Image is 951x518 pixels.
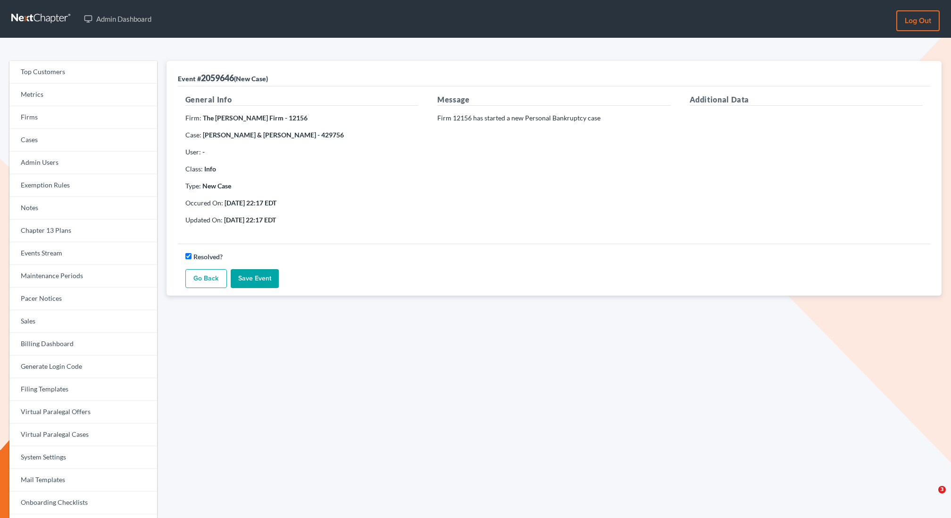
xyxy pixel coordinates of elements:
[202,148,205,156] strong: -
[203,131,344,139] strong: [PERSON_NAME] & [PERSON_NAME] - 429756
[234,75,268,83] span: (New Case)
[919,486,942,509] iframe: Intercom live chat
[9,152,157,174] a: Admin Users
[224,216,276,224] strong: [DATE] 22:17 EDT
[9,220,157,242] a: Chapter 13 Plans
[185,216,223,224] span: Updated On:
[79,10,156,27] a: Admin Dashboard
[185,269,227,288] a: Go Back
[225,199,276,207] strong: [DATE] 22:17 EDT
[203,114,308,122] strong: The [PERSON_NAME] Firm - 12156
[9,310,157,333] a: Sales
[204,165,216,173] strong: Info
[9,174,157,197] a: Exemption Rules
[938,486,946,493] span: 3
[9,242,157,265] a: Events Stream
[231,269,279,288] input: Save Event
[437,113,670,123] p: Firm 12156 has started a new Personal Bankruptcy case
[9,356,157,378] a: Generate Login Code
[185,131,201,139] span: Case:
[185,148,201,156] span: User:
[9,378,157,401] a: Filing Templates
[185,114,201,122] span: Firm:
[9,129,157,152] a: Cases
[9,265,157,288] a: Maintenance Periods
[178,72,268,84] div: 2059646
[9,424,157,446] a: Virtual Paralegal Cases
[9,469,157,492] a: Mail Templates
[178,75,201,83] span: Event #
[9,61,157,84] a: Top Customers
[185,165,203,173] span: Class:
[9,446,157,469] a: System Settings
[185,182,201,190] span: Type:
[202,182,231,190] strong: New Case
[185,199,223,207] span: Occured On:
[193,252,223,262] label: Resolved?
[896,10,940,31] a: Log out
[185,94,418,106] h5: General Info
[9,84,157,106] a: Metrics
[9,401,157,424] a: Virtual Paralegal Offers
[9,197,157,220] a: Notes
[9,106,157,129] a: Firms
[9,288,157,310] a: Pacer Notices
[9,333,157,356] a: Billing Dashboard
[9,492,157,514] a: Onboarding Checklists
[437,94,670,106] h5: Message
[690,94,923,106] h5: Additional Data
